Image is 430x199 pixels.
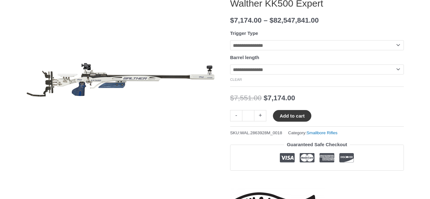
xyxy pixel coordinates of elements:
span: $ [263,94,268,102]
span: SKU: [230,129,282,137]
a: + [254,110,266,121]
legend: Guaranteed Safe Checkout [284,140,350,149]
a: Clear options [230,78,242,81]
input: Product quantity [242,110,254,121]
span: – [263,16,268,24]
span: $ [269,16,274,24]
button: Add to cart [273,110,311,122]
span: $ [230,16,234,24]
bdi: 7,174.00 [263,94,295,102]
label: Barrel length [230,55,259,60]
a: - [230,110,242,121]
bdi: 82,547,841.00 [269,16,319,24]
bdi: 7,551.00 [230,94,262,102]
span: $ [230,94,234,102]
iframe: Customer reviews powered by Trustpilot [230,175,404,183]
label: Trigger Type [230,30,258,36]
bdi: 7,174.00 [230,16,262,24]
a: Smallbore Rifles [307,130,337,135]
span: Category: [288,129,337,137]
span: WAL.2863928M_0018 [240,130,282,135]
